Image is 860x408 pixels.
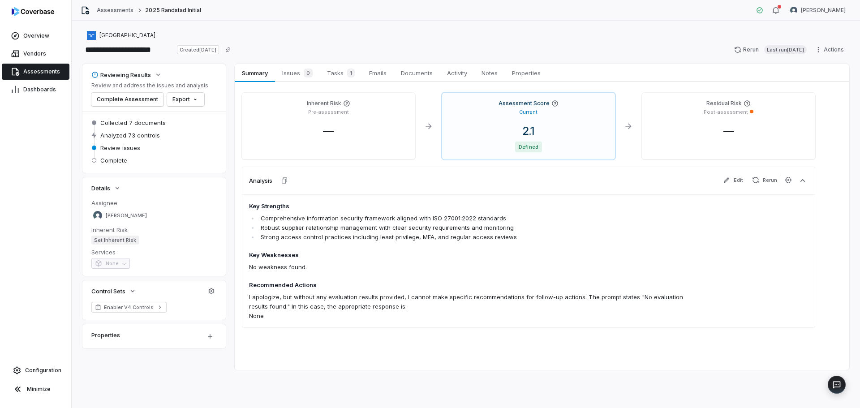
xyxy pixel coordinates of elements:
img: logo-D7KZi-bG.svg [12,7,54,16]
button: Copy link [220,42,236,58]
span: Properties [508,67,544,79]
span: Tasks [323,67,358,79]
span: 1 [347,69,355,77]
span: — [716,125,741,137]
p: Review and address the issues and analysis [91,82,208,89]
h4: Key Strengths [249,202,696,211]
span: Control Sets [91,287,125,295]
span: Notes [478,67,501,79]
h4: Key Weaknesses [249,251,696,260]
p: None [249,311,696,321]
button: Control Sets [89,283,139,299]
img: Melanie Lorent avatar [93,211,102,220]
button: Details [89,180,124,196]
span: 2025 Randstad Initial [145,7,201,14]
button: Actions [812,43,849,56]
span: Dashboards [23,86,56,93]
button: Complete Assessment [91,93,163,106]
span: Review issues [100,144,140,152]
span: Complete [100,156,127,164]
span: Analyzed 73 controls [100,131,160,139]
p: No weakness found. [249,262,696,272]
span: Collected 7 documents [100,119,166,127]
a: Vendors [2,46,69,62]
a: Overview [2,28,69,44]
h3: Analysis [249,176,272,185]
button: Melanie Lorent avatar[PERSON_NAME] [785,4,851,17]
dt: Inherent Risk [91,226,217,234]
a: Assessments [97,7,133,14]
li: Robust supplier relationship management with clear security requirements and monitoring [258,223,696,232]
a: Assessments [2,64,69,80]
span: Overview [23,32,49,39]
span: Configuration [25,367,61,374]
a: Dashboards [2,82,69,98]
h4: Assessment Score [499,100,550,107]
button: Reviewing Results [89,67,164,83]
button: Minimize [4,380,68,398]
a: Configuration [4,362,68,378]
img: Melanie Lorent avatar [790,7,797,14]
button: Edit [719,175,747,185]
span: Summary [238,67,271,79]
div: Reviewing Results [91,71,151,79]
span: — [316,125,341,137]
span: [PERSON_NAME] [106,212,147,219]
li: Comprehensive information security framework aligned with ISO 27001:2022 standards [258,214,696,223]
span: Minimize [27,386,51,393]
h4: Residual Risk [706,100,742,107]
button: https://randstad.com/[GEOGRAPHIC_DATA] [84,27,158,43]
p: Pre-assessment [308,109,349,116]
span: Issues [279,67,316,79]
button: RerunLast run[DATE] [729,43,812,56]
span: 2.1 [516,125,542,137]
button: Export [167,93,204,106]
span: Assessments [23,68,60,75]
span: Activity [443,67,471,79]
p: Post-assessment [704,109,748,116]
span: Last run [DATE] [764,45,807,54]
span: Set Inherent Risk [91,236,139,245]
span: Details [91,184,110,192]
span: Created [DATE] [177,45,219,54]
button: Rerun [748,175,781,185]
p: I apologize, but without any evaluation results provided, I cannot make specific recommendations ... [249,292,696,311]
span: [PERSON_NAME] [801,7,846,14]
span: Vendors [23,50,46,57]
p: Current [519,109,537,116]
span: Documents [397,67,436,79]
span: Defined [515,142,542,152]
a: Enabler V4 Controls [91,302,167,313]
span: 0 [304,69,313,77]
span: [GEOGRAPHIC_DATA] [99,32,155,39]
span: Enabler V4 Controls [104,304,154,311]
h4: Inherent Risk [307,100,341,107]
h4: Recommended Actions [249,281,696,290]
span: Emails [365,67,390,79]
li: Strong access control practices including least privilege, MFA, and regular access reviews [258,232,696,242]
dt: Services [91,248,217,256]
dt: Assignee [91,199,217,207]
